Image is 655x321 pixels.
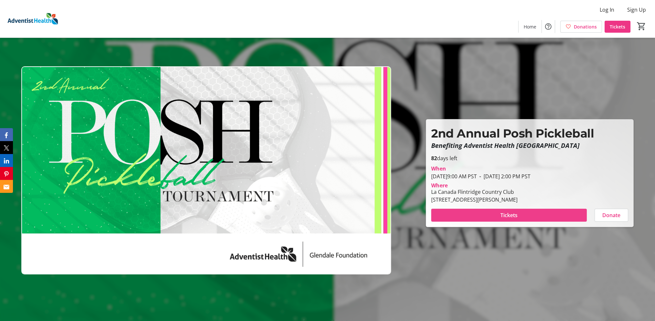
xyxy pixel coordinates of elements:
[602,211,620,219] span: Donate
[627,6,646,14] span: Sign Up
[519,21,541,33] a: Home
[595,209,628,222] button: Donate
[542,20,555,33] button: Help
[431,141,580,150] em: Benefiting Adventist Health [GEOGRAPHIC_DATA]
[21,66,391,274] img: Campaign CTA Media Photo
[431,173,477,180] span: [DATE] 9:00 AM PST
[524,23,536,30] span: Home
[595,5,619,15] button: Log In
[477,173,484,180] span: -
[431,183,448,188] div: Where
[610,23,625,30] span: Tickets
[431,155,437,162] span: 82
[431,125,628,142] p: 2nd Annual Posh Pickleball
[431,196,518,204] div: [STREET_ADDRESS][PERSON_NAME]
[431,188,518,196] div: La Canada Flintridge Country Club
[605,21,630,33] a: Tickets
[431,154,628,162] p: days left
[560,21,602,33] a: Donations
[636,20,647,32] button: Cart
[431,165,446,172] div: When
[622,5,651,15] button: Sign Up
[574,23,597,30] span: Donations
[600,6,614,14] span: Log In
[500,211,518,219] span: Tickets
[477,173,530,180] span: [DATE] 2:00 PM PST
[4,3,61,35] img: Adventist Health's Logo
[431,209,587,222] button: Tickets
